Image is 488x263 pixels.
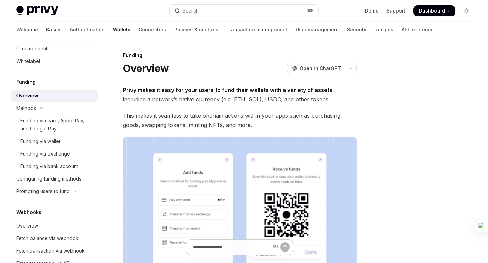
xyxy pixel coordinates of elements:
a: Connectors [139,22,166,38]
a: Funding via wallet [11,135,98,147]
strong: Privy makes it easy for your users to fund their wallets with a variety of assets [123,87,332,93]
div: Overview [16,222,38,230]
a: Wallets [113,22,130,38]
div: Fetch balance via webhook [16,234,78,242]
button: Toggle dark mode [461,5,472,16]
h1: Overview [123,62,169,74]
a: User management [296,22,339,38]
a: Authentication [70,22,105,38]
span: , including a network’s native currency (e.g. ETH, SOL), USDC, and other tokens. [123,85,357,104]
a: Configuring funding methods [11,173,98,185]
a: Fetch balance via webhook [11,232,98,244]
a: Dashboard [413,5,455,16]
span: This makes it seamless to take onchain actions within your apps such as purchasing goods, swappin... [123,111,357,130]
a: Overview [11,90,98,102]
div: Overview [16,92,38,100]
div: Funding via bank account [20,162,78,170]
input: Ask a question... [193,240,270,255]
a: Policies & controls [174,22,218,38]
a: Recipes [374,22,393,38]
div: Funding via exchange [20,150,70,158]
a: Fetch transaction via webhook [11,245,98,257]
div: Prompting users to fund [16,187,70,195]
a: Overview [11,220,98,232]
a: UI components [11,43,98,55]
a: Funding via exchange [11,148,98,160]
div: Search... [183,7,202,15]
button: Open in ChatGPT [287,63,345,74]
a: Welcome [16,22,38,38]
a: Whitelabel [11,55,98,67]
a: Transaction management [226,22,287,38]
div: Funding via card, Apple Pay, and Google Pay [20,117,94,133]
a: Support [387,7,405,14]
div: Configuring funding methods [16,175,81,183]
div: Methods [16,104,36,112]
a: Funding via card, Apple Pay, and Google Pay [11,115,98,135]
a: Funding via bank account [11,160,98,172]
button: Toggle Methods section [11,102,98,114]
span: Open in ChatGPT [300,65,341,72]
h5: Webhooks [16,208,41,216]
a: Basics [46,22,62,38]
a: API reference [402,22,434,38]
span: Dashboard [419,7,445,14]
div: Funding [123,52,357,59]
div: Fetch transaction via webhook [16,247,85,255]
div: UI components [16,45,50,53]
h5: Funding [16,78,36,86]
a: Demo [365,7,379,14]
button: Toggle Prompting users to fund section [11,185,98,197]
img: light logo [16,6,58,16]
div: Whitelabel [16,57,40,65]
span: ⌘ K [307,8,314,14]
div: Funding via wallet [20,137,60,145]
a: Security [347,22,366,38]
button: Open search [170,5,318,17]
button: Send message [280,242,290,252]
